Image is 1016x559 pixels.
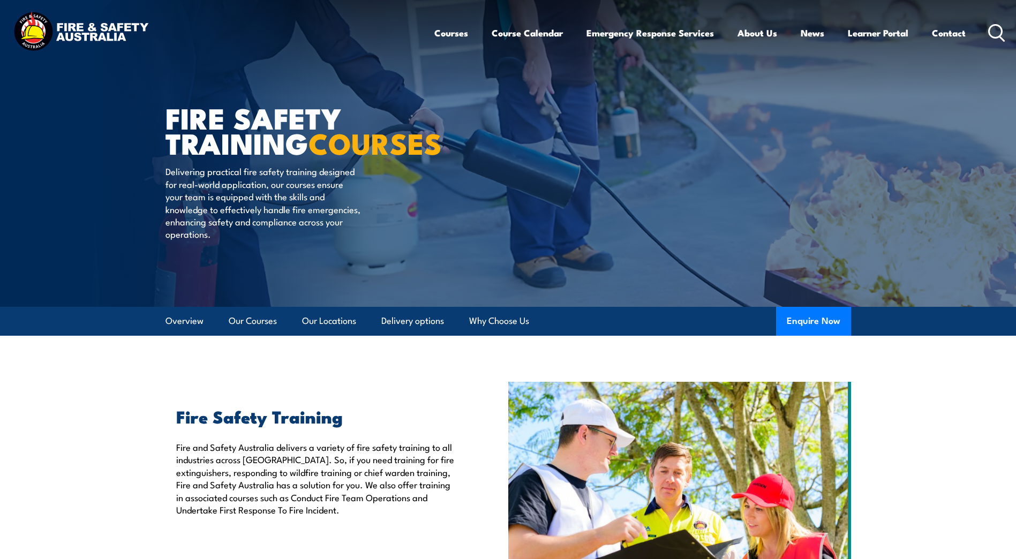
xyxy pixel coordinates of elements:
[308,120,442,164] strong: COURSES
[801,19,824,47] a: News
[302,307,356,335] a: Our Locations
[229,307,277,335] a: Our Courses
[776,307,851,336] button: Enquire Now
[469,307,529,335] a: Why Choose Us
[737,19,777,47] a: About Us
[165,307,204,335] a: Overview
[586,19,714,47] a: Emergency Response Services
[165,165,361,240] p: Delivering practical fire safety training designed for real-world application, our courses ensure...
[176,441,459,516] p: Fire and Safety Australia delivers a variety of fire safety training to all industries across [GE...
[932,19,966,47] a: Contact
[434,19,468,47] a: Courses
[165,105,430,155] h1: FIRE SAFETY TRAINING
[381,307,444,335] a: Delivery options
[492,19,563,47] a: Course Calendar
[176,409,459,424] h2: Fire Safety Training
[848,19,908,47] a: Learner Portal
